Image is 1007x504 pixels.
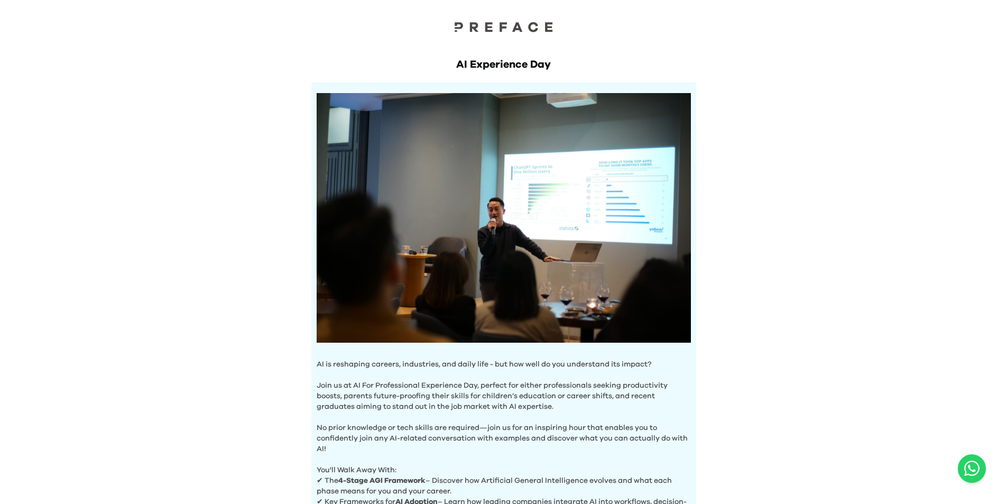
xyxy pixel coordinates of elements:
[317,475,691,497] p: ✔ The – Discover how Artificial General Intelligence evolves and what each phase means for you an...
[451,21,557,32] img: Preface Logo
[311,57,696,72] h1: AI Experience Day
[317,412,691,454] p: No prior knowledge or tech skills are required—join us for an inspiring hour that enables you to ...
[317,454,691,475] p: You'll Walk Away With:
[317,93,691,343] img: Hero Image
[338,477,426,484] b: 4-Stage AGI Framework
[317,359,691,370] p: AI is reshaping careers, industries, and daily life - but how well do you understand its impact?
[451,21,557,36] a: Preface Logo
[958,454,986,483] button: Open WhatsApp chat
[958,454,986,483] a: Chat with us on WhatsApp
[317,370,691,412] p: Join us at AI For Professional Experience Day, perfect for either professionals seeking productiv...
